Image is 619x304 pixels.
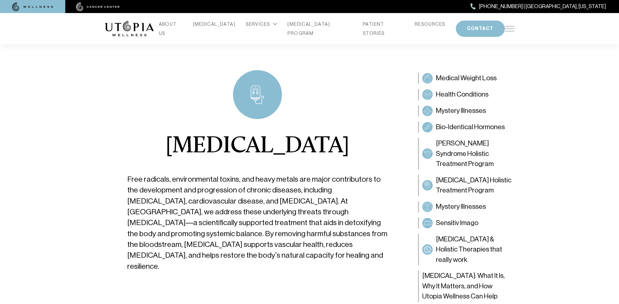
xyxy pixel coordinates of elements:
[471,2,606,11] a: [PHONE_NUMBER] | [GEOGRAPHIC_DATA], [US_STATE]
[415,20,445,29] a: RESOURCES
[436,175,511,196] span: [MEDICAL_DATA] Holistic Treatment Program
[436,234,511,265] span: [MEDICAL_DATA] & Holistic Therapies that really work
[424,150,431,158] img: Sjögren’s Syndrome Holistic Treatment Program
[287,20,352,38] a: [MEDICAL_DATA] PROGRAM
[418,218,515,229] a: Sensitiv ImagoSensitiv Imago
[436,73,497,84] span: Medical Weight Loss
[436,89,488,100] span: Health Conditions
[436,106,486,116] span: Mystery Illnesses
[251,85,264,104] img: icon
[505,26,515,31] img: icon-hamburger
[165,135,349,158] h1: [MEDICAL_DATA]
[418,201,515,212] a: Mystery IllnessesMystery Illnesses
[418,234,515,266] a: Long COVID & Holistic Therapies that really work[MEDICAL_DATA] & Holistic Therapies that really work
[424,246,431,253] img: Long COVID & Holistic Therapies that really work
[76,2,120,11] img: cancer center
[424,74,431,82] img: Medical Weight Loss
[436,122,505,132] span: Bio-Identical Hormones
[12,2,53,11] img: wellness
[418,105,515,116] a: Mystery IllnessesMystery Illnesses
[424,181,431,189] img: Dementia Holistic Treatment Program
[424,107,431,115] img: Mystery Illnesses
[418,175,515,196] a: Dementia Holistic Treatment Program[MEDICAL_DATA] Holistic Treatment Program
[424,91,431,99] img: Health Conditions
[479,2,606,11] span: [PHONE_NUMBER] | [GEOGRAPHIC_DATA], [US_STATE]
[424,123,431,131] img: Bio-Identical Hormones
[418,89,515,100] a: Health ConditionsHealth Conditions
[127,174,387,272] p: Free radicals, environmental toxins, and heavy metals are major contributors to the development a...
[363,20,404,38] a: PATIENT STORIES
[159,20,183,38] a: ABOUT US
[193,20,236,29] a: [MEDICAL_DATA]
[424,219,431,227] img: Sensitiv Imago
[418,138,515,170] a: Sjögren’s Syndrome Holistic Treatment Program[PERSON_NAME] Syndrome Holistic Treatment Program
[418,122,515,133] a: Bio-Identical HormonesBio-Identical Hormones
[422,271,511,302] span: [MEDICAL_DATA]: What It Is, Why It Matters, and How Utopia Wellness Can Help
[436,202,486,212] span: Mystery Illnesses
[436,218,478,228] span: Sensitiv Imago
[246,20,277,29] div: SERVICES
[424,203,431,211] img: Mystery Illnesses
[436,138,511,169] span: [PERSON_NAME] Syndrome Holistic Treatment Program
[418,73,515,84] a: Medical Weight LossMedical Weight Loss
[105,21,154,37] img: logo
[456,21,505,37] button: CONTACT
[418,270,515,302] a: [MEDICAL_DATA]: What It Is, Why It Matters, and How Utopia Wellness Can Help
